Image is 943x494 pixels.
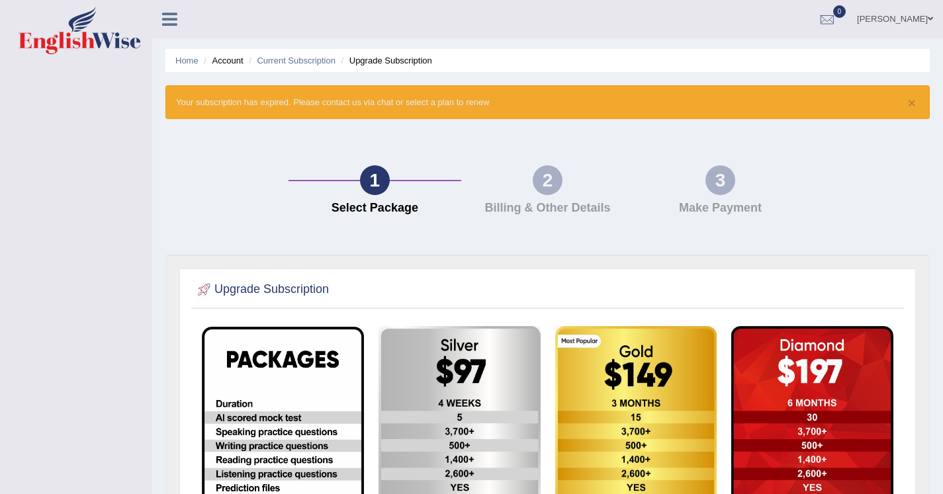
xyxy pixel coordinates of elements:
[641,202,800,215] h4: Make Payment
[360,165,390,195] div: 1
[908,96,916,110] button: ×
[705,165,735,195] div: 3
[468,202,627,215] h4: Billing & Other Details
[533,165,562,195] div: 2
[165,85,930,119] div: Your subscription has expired. Please contact us via chat or select a plan to renew
[257,56,336,65] a: Current Subscription
[295,202,455,215] h4: Select Package
[195,280,329,300] h2: Upgrade Subscription
[201,54,243,67] li: Account
[338,54,432,67] li: Upgrade Subscription
[175,56,199,65] a: Home
[833,5,846,18] span: 0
